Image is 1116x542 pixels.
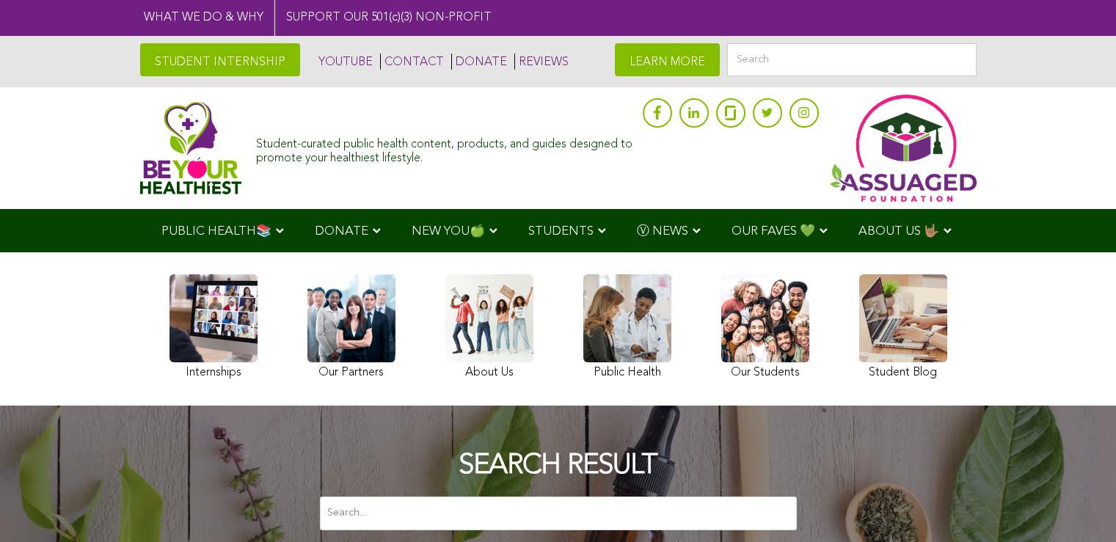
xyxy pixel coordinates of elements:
a: Ⓥ NEWS [621,209,716,252]
a: LEARN MORE [615,43,720,76]
iframe: Chat Widget [1043,472,1116,542]
a: CONTACT [380,54,444,70]
img: glassdoor [725,106,735,120]
a: DONATE [451,54,507,70]
a: NEW YOU🍏 [396,209,513,252]
img: Assuaged [140,101,242,194]
h1: SEARCH RESULT [320,450,797,482]
input: Search [727,43,977,76]
a: STUDENTS [513,209,621,252]
a: DONATE [299,209,396,252]
a: ABOUT US 🤟🏽 [843,209,970,252]
a: OUR FAVES 💚 [716,209,843,252]
a: STUDENT INTERNSHIP [140,43,300,76]
div: Navigation Menu [140,209,977,252]
input: Search [320,497,797,530]
a: REVIEWS [514,54,569,70]
img: Assuaged App [830,95,977,202]
a: PUBLIC HEALTH📚 [146,209,299,252]
div: Student-curated public health content, products, and guides designed to promote your healthiest l... [256,131,635,166]
a: YOUTUBE [315,54,373,70]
